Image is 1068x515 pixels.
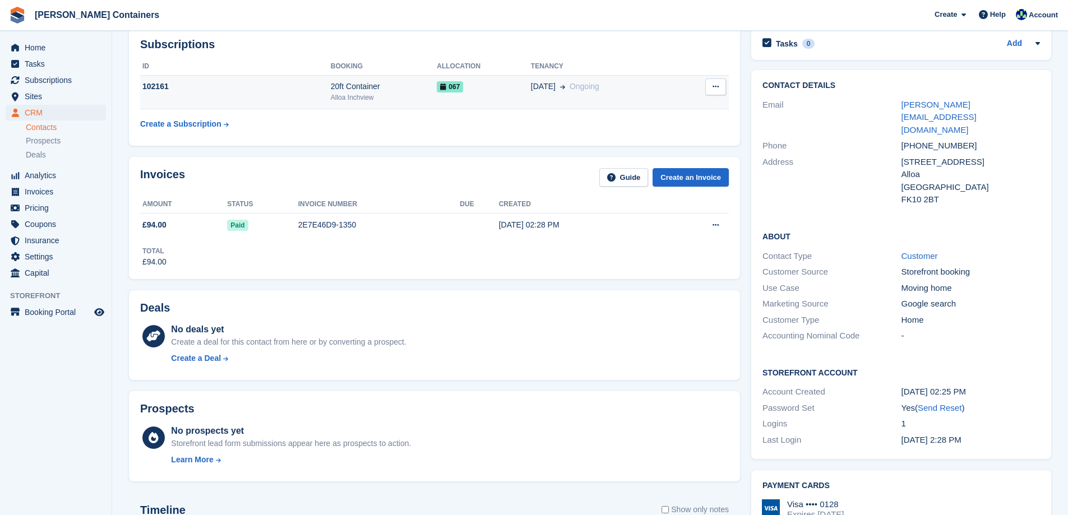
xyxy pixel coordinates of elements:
[171,323,406,336] div: No deals yet
[762,250,901,263] div: Contact Type
[6,89,106,104] a: menu
[776,39,798,49] h2: Tasks
[918,403,961,412] a: Send Reset
[762,81,1040,90] h2: Contact Details
[25,216,92,232] span: Coupons
[901,386,1040,398] div: [DATE] 02:25 PM
[901,193,1040,206] div: FK10 2BT
[6,105,106,120] a: menu
[762,314,901,327] div: Customer Type
[901,314,1040,327] div: Home
[499,219,665,231] div: [DATE] 02:28 PM
[25,40,92,55] span: Home
[30,6,164,24] a: [PERSON_NAME] Containers
[140,168,185,187] h2: Invoices
[171,438,411,449] div: Storefront lead form submissions appear here as prospects to action.
[6,56,106,72] a: menu
[227,220,248,231] span: Paid
[6,265,106,281] a: menu
[10,290,112,301] span: Storefront
[762,298,901,310] div: Marketing Source
[901,298,1040,310] div: Google search
[460,196,498,214] th: Due
[171,454,213,466] div: Learn More
[499,196,665,214] th: Created
[171,336,406,348] div: Create a deal for this contact from here or by converting a prospect.
[25,233,92,248] span: Insurance
[531,81,556,92] span: [DATE]
[93,305,106,319] a: Preview store
[26,149,106,161] a: Deals
[990,9,1006,20] span: Help
[570,82,599,91] span: Ongoing
[26,135,106,147] a: Prospects
[901,402,1040,415] div: Yes
[25,105,92,120] span: CRM
[25,168,92,183] span: Analytics
[6,72,106,88] a: menu
[26,122,106,133] a: Contacts
[331,81,437,92] div: 20ft Container
[142,256,167,268] div: £94.00
[762,434,901,447] div: Last Login
[762,330,901,342] div: Accounting Nominal Code
[6,304,106,320] a: menu
[331,58,437,76] th: Booking
[25,72,92,88] span: Subscriptions
[25,304,92,320] span: Booking Portal
[140,301,170,314] h2: Deals
[6,249,106,265] a: menu
[25,265,92,281] span: Capital
[762,386,901,398] div: Account Created
[171,454,411,466] a: Learn More
[331,92,437,103] div: Alloa Inchview
[9,7,26,24] img: stora-icon-8386f47178a22dfd0bd8f6a31ec36ba5ce8667c1dd55bd0f319d3a0aa187defe.svg
[140,114,229,134] a: Create a Subscription
[901,330,1040,342] div: -
[140,38,729,51] h2: Subscriptions
[227,196,298,214] th: Status
[437,81,463,92] span: 067
[531,58,678,76] th: Tenancy
[762,417,901,430] div: Logins
[298,196,460,214] th: Invoice number
[901,181,1040,194] div: [GEOGRAPHIC_DATA]
[901,140,1040,152] div: [PHONE_NUMBER]
[935,9,957,20] span: Create
[25,249,92,265] span: Settings
[6,184,106,199] a: menu
[6,233,106,248] a: menu
[901,266,1040,279] div: Storefront booking
[437,58,531,76] th: Allocation
[6,216,106,232] a: menu
[762,156,901,206] div: Address
[171,352,221,364] div: Create a Deal
[26,136,61,146] span: Prospects
[140,81,331,92] div: 102161
[901,435,961,444] time: 2025-08-18 13:28:12 UTC
[1016,9,1027,20] img: Audra Whitelaw
[142,246,167,256] div: Total
[901,282,1040,295] div: Moving home
[6,200,106,216] a: menu
[915,403,964,412] span: ( )
[762,230,1040,242] h2: About
[140,196,227,214] th: Amount
[901,100,977,134] a: [PERSON_NAME][EMAIL_ADDRESS][DOMAIN_NAME]
[140,402,195,415] h2: Prospects
[142,219,167,231] span: £94.00
[762,266,901,279] div: Customer Source
[25,56,92,72] span: Tasks
[901,417,1040,430] div: 1
[901,251,938,261] a: Customer
[762,99,901,137] div: Email
[1007,38,1022,50] a: Add
[802,39,815,49] div: 0
[762,282,901,295] div: Use Case
[26,150,46,160] span: Deals
[25,184,92,199] span: Invoices
[140,118,221,130] div: Create a Subscription
[901,156,1040,169] div: [STREET_ADDRESS]
[762,366,1040,378] h2: Storefront Account
[6,40,106,55] a: menu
